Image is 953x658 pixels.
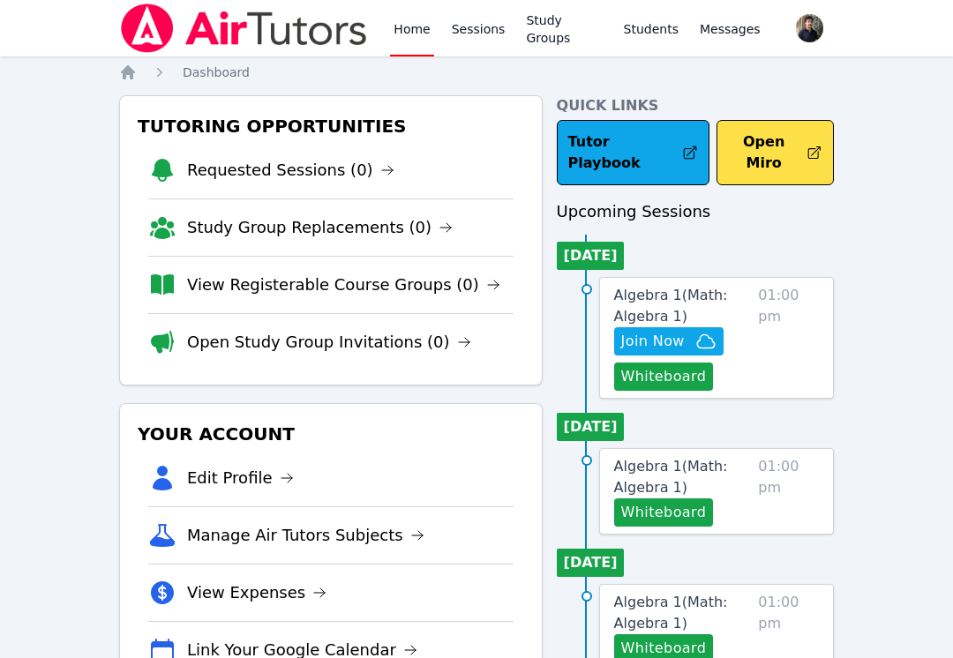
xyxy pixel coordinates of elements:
a: Algebra 1(Math: Algebra 1) [614,592,752,634]
a: Dashboard [183,64,250,81]
a: Study Group Replacements (0) [187,215,453,240]
span: Dashboard [183,65,250,79]
img: Air Tutors [119,4,369,53]
button: Whiteboard [614,363,714,391]
button: Whiteboard [614,498,714,527]
li: [DATE] [557,413,625,441]
h4: Quick Links [557,95,834,116]
nav: Breadcrumb [119,64,834,81]
button: Join Now [614,327,724,355]
span: 01:00 pm [758,285,819,391]
button: Open Miro [717,120,834,185]
span: Join Now [621,331,685,352]
span: 01:00 pm [758,456,819,527]
h3: Upcoming Sessions [557,199,834,224]
span: Messages [700,20,761,38]
a: Algebra 1(Math: Algebra 1) [614,285,752,327]
span: Algebra 1 ( Math: Algebra 1 ) [614,594,728,632]
a: Edit Profile [187,466,294,490]
a: View Expenses [187,580,326,605]
li: [DATE] [557,242,625,270]
a: Manage Air Tutors Subjects [187,523,424,548]
a: Algebra 1(Math: Algebra 1) [614,456,752,498]
a: Requested Sessions (0) [187,158,394,183]
a: Tutor Playbook [557,120,709,185]
h3: Tutoring Opportunities [134,110,528,142]
a: View Registerable Course Groups (0) [187,273,500,297]
h3: Your Account [134,418,528,450]
span: Algebra 1 ( Math: Algebra 1 ) [614,458,728,496]
li: [DATE] [557,549,625,577]
span: Algebra 1 ( Math: Algebra 1 ) [614,287,728,325]
a: Open Study Group Invitations (0) [187,330,471,355]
